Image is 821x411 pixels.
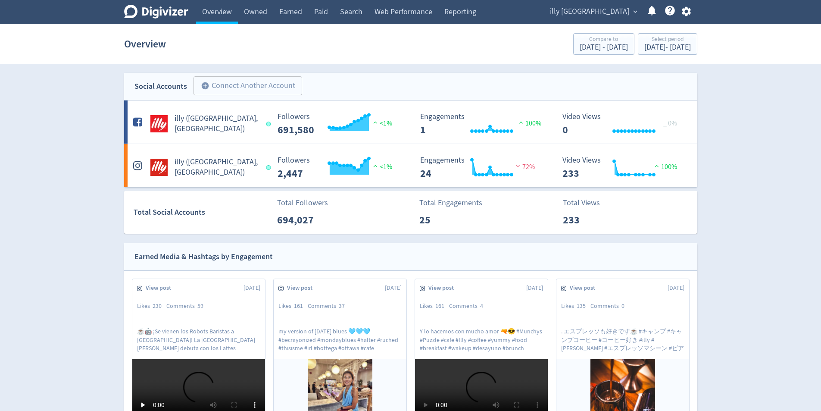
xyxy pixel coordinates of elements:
span: 100% [652,163,677,171]
span: Data last synced: 12 Aug 2025, 5:01pm (AEST) [266,165,274,170]
span: View post [287,284,317,292]
div: Likes [278,302,308,311]
svg: Engagements 24 [416,156,545,179]
img: positive-performance.svg [517,119,525,125]
svg: Video Views 0 [558,113,687,135]
p: 25 [419,212,469,228]
a: illy (AU, NZ) undefinedilly ([GEOGRAPHIC_DATA], [GEOGRAPHIC_DATA]) Followers 2,447 Followers 2,44... [124,144,697,187]
p: Total Followers [277,197,328,209]
img: illy (AU, NZ) undefined [150,159,168,176]
span: 230 [153,302,162,310]
span: [DATE] [526,284,543,292]
span: View post [428,284,459,292]
span: View post [570,284,600,292]
span: 135 [577,302,586,310]
div: Earned Media & Hashtags by Engagement [134,251,273,263]
span: View post [146,284,176,292]
span: 59 [197,302,203,310]
a: illy (AU, NZ) undefinedilly ([GEOGRAPHIC_DATA], [GEOGRAPHIC_DATA]) Followers 691,580 Followers 69... [124,100,697,144]
svg: Engagements 1 [416,113,545,135]
div: Comments [449,302,488,311]
div: [DATE] - [DATE] [580,44,628,51]
h1: Overview [124,30,166,58]
p: ☕️🤖 ¡Se vienen los Robots Baristas a [GEOGRAPHIC_DATA]! La [GEOGRAPHIC_DATA][PERSON_NAME] debuta ... [137,327,260,351]
img: positive-performance.svg [371,163,380,169]
p: Total Views [563,197,612,209]
p: Y lo hacemos con mucho amor 🔫😎 #Munchys #Puzzle #cafe #Illy #coffee #yummy #food #breakfast #wake... [420,327,543,351]
span: 161 [435,302,444,310]
div: Likes [137,302,166,311]
span: illy [GEOGRAPHIC_DATA] [550,5,629,19]
div: Comments [590,302,629,311]
button: illy [GEOGRAPHIC_DATA] [547,5,640,19]
button: Connect Another Account [194,76,302,95]
img: positive-performance.svg [652,163,661,169]
button: Select period[DATE]- [DATE] [638,33,697,55]
div: Likes [420,302,449,311]
p: Total Engagements [419,197,482,209]
p: . エスプレッソも好きです☕️ #キャンプ #キャンプコーヒー #コーヒー好き #illy #[PERSON_NAME] #エスプレッソマシーン #ビアレッティ #カフェモカ #helinox ... [561,327,684,351]
div: Social Accounts [134,80,187,93]
span: [DATE] [668,284,684,292]
p: 694,027 [277,212,327,228]
span: [DATE] [385,284,402,292]
span: 4 [480,302,483,310]
div: Comments [308,302,350,311]
svg: Followers 691,580 [273,113,403,135]
span: 72% [514,163,535,171]
p: my version of [DATE] blues 🩵🩵🩵 #becrayonized #mondayblues #halter #ruched #thisisme #irl #bottega... [278,327,402,351]
img: negative-performance.svg [514,163,522,169]
span: [DATE] [243,284,260,292]
div: Compare to [580,36,628,44]
div: Likes [561,302,590,311]
h5: illy ([GEOGRAPHIC_DATA], [GEOGRAPHIC_DATA]) [175,113,259,134]
span: add_circle [201,82,209,90]
button: Compare to[DATE] - [DATE] [573,33,634,55]
div: Total Social Accounts [134,206,271,219]
span: <1% [371,119,392,128]
span: 0 [621,302,624,310]
span: Data last synced: 12 Aug 2025, 11:02pm (AEST) [266,122,274,126]
p: 233 [563,212,612,228]
svg: Video Views 233 [558,156,687,179]
svg: Followers 2,447 [273,156,403,179]
span: 37 [339,302,345,310]
div: Comments [166,302,208,311]
span: 100% [517,119,541,128]
div: Select period [644,36,691,44]
div: [DATE] - [DATE] [644,44,691,51]
span: 161 [294,302,303,310]
a: Connect Another Account [187,78,302,95]
img: positive-performance.svg [371,119,380,125]
span: <1% [371,163,392,171]
img: illy (AU, NZ) undefined [150,115,168,132]
span: expand_more [631,8,639,16]
span: _ 0% [663,119,677,128]
h5: illy ([GEOGRAPHIC_DATA], [GEOGRAPHIC_DATA]) [175,157,259,178]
